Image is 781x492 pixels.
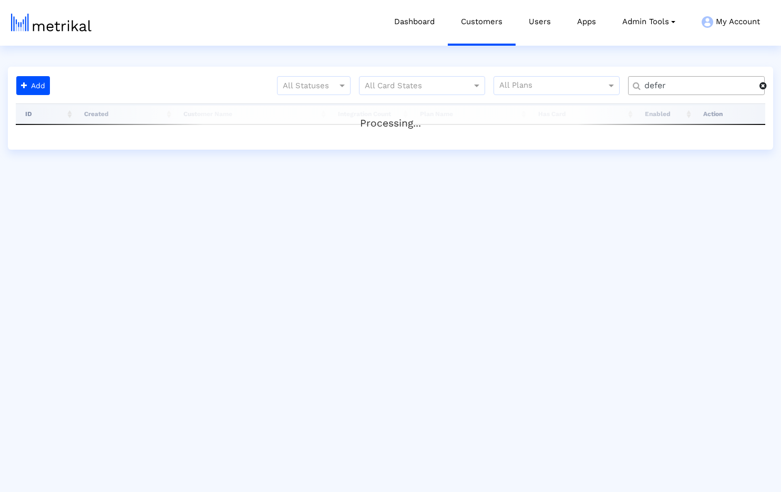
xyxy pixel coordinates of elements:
th: Created [75,103,174,124]
th: Has Card [529,103,635,124]
div: Processing... [16,106,765,127]
button: Add [16,76,50,95]
th: Customer Name [174,103,328,124]
th: Action [694,103,765,124]
th: Plan Name [410,103,529,124]
img: my-account-menu-icon.png [702,16,713,28]
th: Integration Count [328,103,410,124]
input: All Card States [365,79,460,93]
input: Customer Name [637,80,759,91]
input: All Plans [499,79,608,93]
th: ID [16,103,75,124]
img: metrical-logo-light.png [11,14,91,32]
th: Enabled [635,103,694,124]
